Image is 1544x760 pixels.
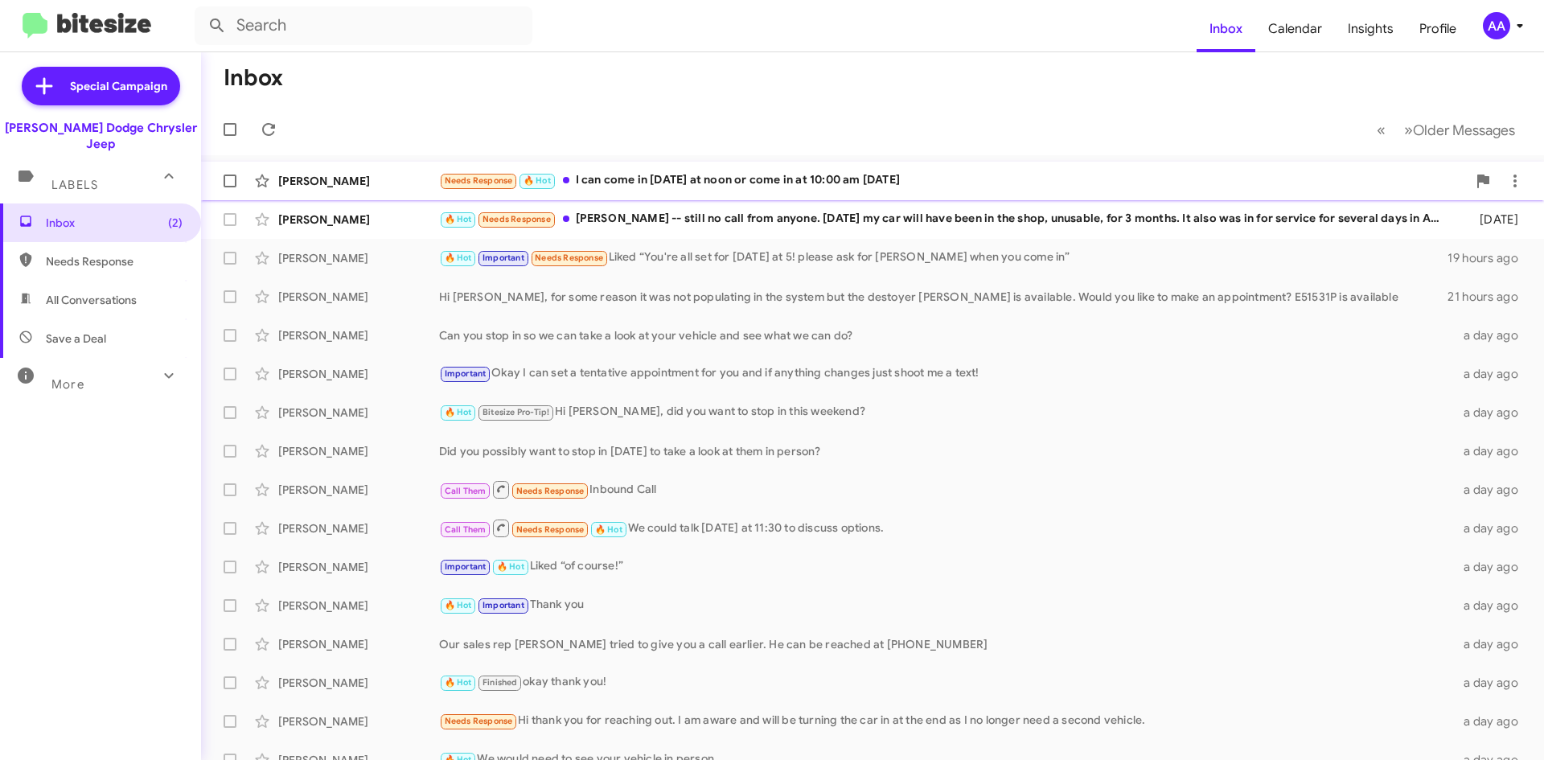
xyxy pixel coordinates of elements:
div: Okay I can set a tentative appointment for you and if anything changes just shoot me a text! [439,364,1454,383]
div: a day ago [1454,598,1531,614]
a: Inbox [1197,6,1255,52]
div: [PERSON_NAME] [278,559,439,575]
div: Our sales rep [PERSON_NAME] tried to give you a call earlier. He can be reached at [PHONE_NUMBER] [439,636,1454,652]
a: Special Campaign [22,67,180,105]
div: [PERSON_NAME] [278,636,439,652]
span: 🔥 Hot [497,561,524,572]
div: Did you possibly want to stop in [DATE] to take a look at them in person? [439,443,1454,459]
button: Next [1394,113,1525,146]
a: Profile [1406,6,1469,52]
div: [PERSON_NAME] [278,443,439,459]
nav: Page navigation example [1368,113,1525,146]
span: Special Campaign [70,78,167,94]
span: Needs Response [445,716,513,726]
div: [PERSON_NAME] -- still no call from anyone. [DATE] my car will have been in the shop, unusable, f... [439,210,1454,228]
div: a day ago [1454,713,1531,729]
div: [PERSON_NAME] [278,250,439,266]
div: 19 hours ago [1447,250,1531,266]
div: Can you stop in so we can take a look at your vehicle and see what we can do? [439,327,1454,343]
span: All Conversations [46,292,137,308]
div: [PERSON_NAME] [278,327,439,343]
span: » [1404,120,1413,140]
div: [PERSON_NAME] [278,212,439,228]
h1: Inbox [224,65,283,91]
div: a day ago [1454,559,1531,575]
div: [DATE] [1454,212,1531,228]
input: Search [195,6,532,45]
div: We could talk [DATE] at 11:30 to discuss options. [439,518,1454,538]
div: 21 hours ago [1447,289,1531,305]
span: Important [482,253,524,263]
span: Needs Response [445,175,513,186]
span: Important [445,561,487,572]
button: AA [1469,12,1526,39]
span: Important [445,368,487,379]
div: [PERSON_NAME] [278,482,439,498]
span: Labels [51,178,98,192]
span: Finished [482,677,518,688]
div: [PERSON_NAME] [278,405,439,421]
div: [PERSON_NAME] [278,520,439,536]
span: 🔥 Hot [445,407,472,417]
div: AA [1483,12,1510,39]
a: Calendar [1255,6,1335,52]
span: 🔥 Hot [445,253,472,263]
div: Hi thank you for reaching out. I am aware and will be turning the car in at the end as I no longe... [439,712,1454,730]
span: Needs Response [516,486,585,496]
div: a day ago [1454,675,1531,691]
div: a day ago [1454,482,1531,498]
div: Hi [PERSON_NAME], for some reason it was not populating in the system but the destoyer [PERSON_NA... [439,289,1447,305]
div: [PERSON_NAME] [278,598,439,614]
span: « [1377,120,1386,140]
div: I can come in [DATE] at noon or come in at 10:00 am [DATE] [439,171,1467,190]
div: a day ago [1454,636,1531,652]
button: Previous [1367,113,1395,146]
span: 🔥 Hot [524,175,551,186]
span: Older Messages [1413,121,1515,139]
div: Hi [PERSON_NAME], did you want to stop in this weekend? [439,403,1454,421]
span: More [51,377,84,392]
div: a day ago [1454,443,1531,459]
div: Inbound Call [439,479,1454,499]
span: 🔥 Hot [445,677,472,688]
div: Liked “You're all set for [DATE] at 5! please ask for [PERSON_NAME] when you come in” [439,249,1447,267]
span: Needs Response [535,253,603,263]
span: Bitesize Pro-Tip! [482,407,549,417]
span: (2) [168,215,183,231]
div: a day ago [1454,327,1531,343]
div: [PERSON_NAME] [278,173,439,189]
div: [PERSON_NAME] [278,675,439,691]
span: 🔥 Hot [445,214,472,224]
span: 🔥 Hot [595,524,622,535]
div: [PERSON_NAME] [278,366,439,382]
div: Thank you [439,596,1454,614]
a: Insights [1335,6,1406,52]
span: Needs Response [482,214,551,224]
div: [PERSON_NAME] [278,713,439,729]
span: Call Them [445,524,487,535]
span: Needs Response [516,524,585,535]
span: Important [482,600,524,610]
span: Needs Response [46,253,183,269]
span: Save a Deal [46,331,106,347]
span: 🔥 Hot [445,600,472,610]
span: Call Them [445,486,487,496]
div: a day ago [1454,405,1531,421]
div: a day ago [1454,366,1531,382]
div: okay thank you! [439,673,1454,692]
div: Liked “of course!” [439,557,1454,576]
div: a day ago [1454,520,1531,536]
span: Inbox [46,215,183,231]
div: [PERSON_NAME] [278,289,439,305]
